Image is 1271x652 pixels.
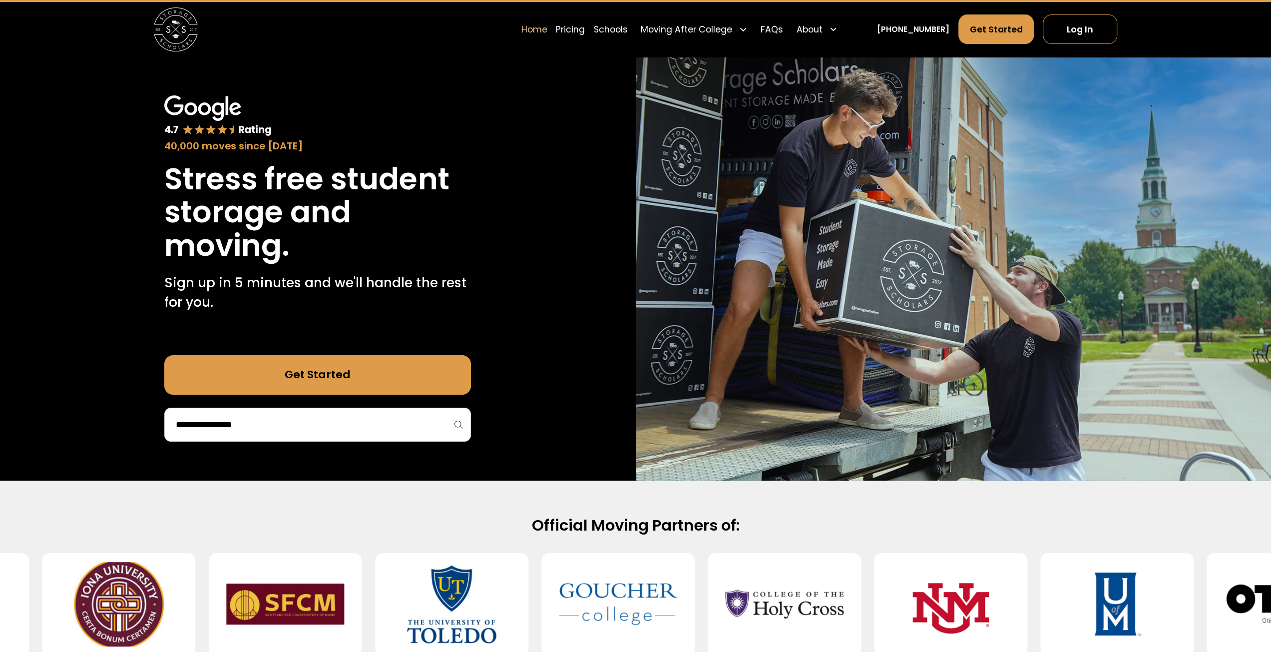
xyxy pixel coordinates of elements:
[559,562,677,647] img: Goucher College
[1058,562,1177,647] img: University of Memphis
[792,14,842,44] div: About
[594,14,628,44] a: Schools
[958,14,1034,44] a: Get Started
[393,562,511,647] img: University of Toledo
[877,23,949,35] a: [PHONE_NUMBER]
[636,14,752,44] div: Moving After College
[164,139,471,154] div: 40,000 moves since [DATE]
[164,273,471,312] p: Sign up in 5 minutes and we'll handle the rest for you.
[521,14,547,44] a: Home
[796,23,822,36] div: About
[154,7,198,51] img: Storage Scholars main logo
[164,162,471,262] h1: Stress free student storage and moving.
[226,562,345,647] img: San Francisco Conservatory of Music
[164,355,471,395] a: Get Started
[164,95,272,136] img: Google 4.7 star rating
[641,23,732,36] div: Moving After College
[725,562,844,647] img: College of the Holy Cross
[761,14,783,44] a: FAQs
[556,14,585,44] a: Pricing
[891,562,1010,647] img: University of New Mexico
[285,516,986,536] h2: Official Moving Partners of:
[60,562,178,647] img: Iona University
[1043,14,1117,44] a: Log In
